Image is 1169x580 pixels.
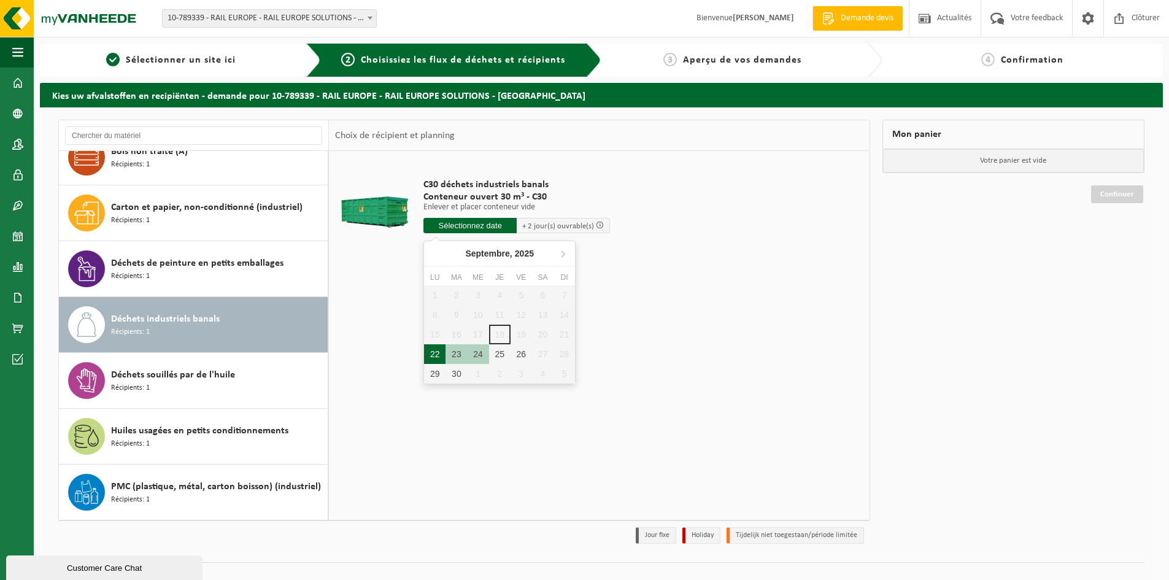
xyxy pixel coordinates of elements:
[489,344,511,364] div: 25
[467,364,488,384] div: 1
[1091,185,1143,203] a: Continuer
[663,53,677,66] span: 3
[554,271,575,284] div: Di
[111,423,288,438] span: Huiles usagées en petits conditionnements
[532,271,554,284] div: Sa
[111,382,150,394] span: Récipients: 1
[460,244,539,263] div: Septembre,
[329,120,461,151] div: Choix de récipient et planning
[511,344,532,364] div: 26
[46,53,296,68] a: 1Sélectionner un site ici
[522,222,594,230] span: + 2 jour(s) ouvrable(s)
[59,185,328,241] button: Carton et papier, non-conditionné (industriel) Récipients: 1
[727,527,864,544] li: Tijdelijk niet toegestaan/période limitée
[981,53,995,66] span: 4
[446,271,467,284] div: Ma
[446,344,467,364] div: 23
[424,364,446,384] div: 29
[515,249,534,258] i: 2025
[446,364,467,384] div: 30
[162,9,377,28] span: 10-789339 - RAIL EUROPE - RAIL EUROPE SOLUTIONS - MARIEMBOURG
[111,327,150,338] span: Récipients: 1
[838,12,897,25] span: Demande devis
[423,191,610,203] span: Conteneur ouvert 30 m³ - C30
[111,215,150,226] span: Récipients: 1
[65,126,322,145] input: Chercher du matériel
[683,55,801,65] span: Aperçu de vos demandes
[163,10,376,27] span: 10-789339 - RAIL EUROPE - RAIL EUROPE SOLUTIONS - MARIEMBOURG
[59,353,328,409] button: Déchets souillés par de l'huile Récipients: 1
[111,312,220,327] span: Déchets industriels banals
[59,409,328,465] button: Huiles usagées en petits conditionnements Récipients: 1
[423,203,610,212] p: Enlever et placer conteneur vide
[59,297,328,353] button: Déchets industriels banals Récipients: 1
[424,344,446,364] div: 22
[59,465,328,520] button: PMC (plastique, métal, carton boisson) (industriel) Récipients: 1
[733,14,794,23] strong: [PERSON_NAME]
[882,120,1145,149] div: Mon panier
[511,364,532,384] div: 3
[111,479,321,494] span: PMC (plastique, métal, carton boisson) (industriel)
[111,159,150,171] span: Récipients: 1
[423,218,517,233] input: Sélectionnez date
[423,179,610,191] span: C30 déchets industriels banals
[111,438,150,450] span: Récipients: 1
[682,527,720,544] li: Holiday
[40,83,1163,107] h2: Kies uw afvalstoffen en recipiënten - demande pour 10-789339 - RAIL EUROPE - RAIL EUROPE SOLUTION...
[59,130,328,185] button: Bois non traité (A) Récipients: 1
[489,364,511,384] div: 2
[489,271,511,284] div: Je
[1001,55,1063,65] span: Confirmation
[59,241,328,297] button: Déchets de peinture en petits emballages Récipients: 1
[341,53,355,66] span: 2
[511,271,532,284] div: Ve
[467,271,488,284] div: Me
[126,55,236,65] span: Sélectionner un site ici
[467,344,488,364] div: 24
[812,6,903,31] a: Demande devis
[111,200,303,215] span: Carton et papier, non-conditionné (industriel)
[6,553,205,580] iframe: chat widget
[111,368,235,382] span: Déchets souillés par de l'huile
[361,55,565,65] span: Choisissiez les flux de déchets et récipients
[111,144,188,159] span: Bois non traité (A)
[111,494,150,506] span: Récipients: 1
[106,53,120,66] span: 1
[111,256,284,271] span: Déchets de peinture en petits emballages
[883,149,1144,172] p: Votre panier est vide
[636,527,676,544] li: Jour fixe
[424,271,446,284] div: Lu
[111,271,150,282] span: Récipients: 1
